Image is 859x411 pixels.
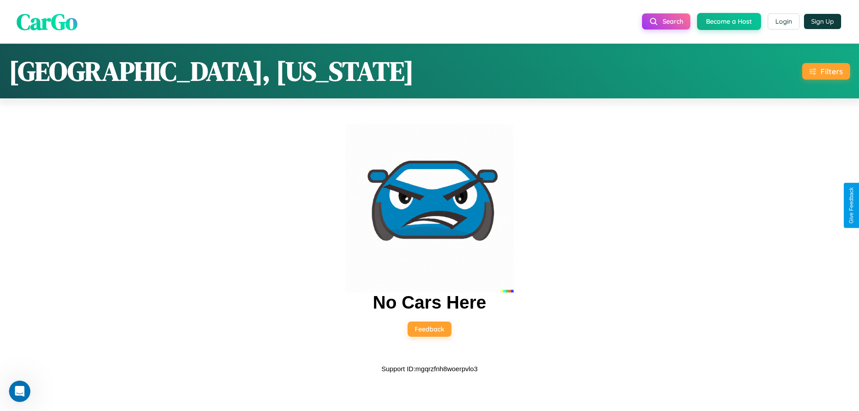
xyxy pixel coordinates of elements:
iframe: Intercom live chat [9,381,30,402]
div: Give Feedback [848,187,855,224]
h1: [GEOGRAPHIC_DATA], [US_STATE] [9,53,414,89]
button: Search [642,13,690,30]
p: Support ID: mgqrzfnh8woerpvlo3 [381,363,477,375]
span: CarGo [17,6,77,37]
button: Become a Host [697,13,761,30]
button: Feedback [408,322,451,337]
h2: No Cars Here [373,292,486,313]
div: Filters [821,67,843,76]
button: Login [768,13,799,30]
span: Search [663,17,683,25]
button: Filters [802,63,850,80]
img: car [345,124,514,292]
button: Sign Up [804,14,841,29]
